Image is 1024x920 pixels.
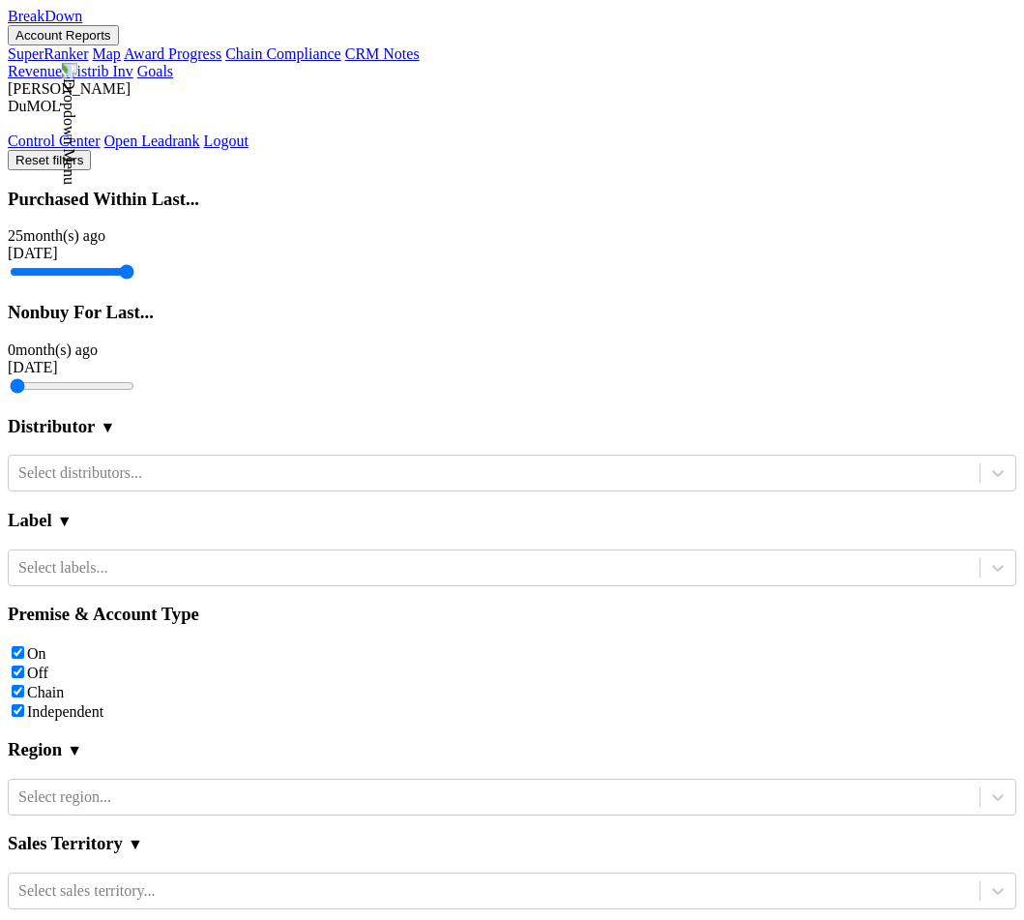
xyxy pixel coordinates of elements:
[27,665,48,681] label: Off
[8,133,1016,150] div: Dropdown Menu
[8,80,1016,98] div: [PERSON_NAME]
[27,703,103,720] label: Independent
[8,63,62,79] a: Revenue
[8,510,52,531] h3: Label
[8,739,62,760] h3: Region
[93,45,121,62] a: Map
[8,133,101,149] a: Control Center
[8,45,1016,63] div: Account Reports
[57,513,73,530] span: ▼
[8,98,61,114] span: DuMOL
[60,63,77,185] img: Dropdown Menu
[8,341,1016,359] div: 0 month(s) ago
[104,133,200,149] a: Open Leadrank
[8,227,1016,245] div: 25 month(s) ago
[27,645,46,662] label: On
[137,63,173,79] a: Goals
[124,45,221,62] a: Award Progress
[67,742,82,759] span: ▼
[100,419,115,436] span: ▼
[8,604,1016,625] h3: Premise & Account Type
[8,189,1016,210] h3: Purchased Within Last...
[66,63,133,79] a: Distrib Inv
[204,133,249,149] a: Logout
[8,8,82,24] a: BreakDown
[345,45,420,62] a: CRM Notes
[8,302,1016,323] h3: Nonbuy For Last...
[8,245,1016,262] div: [DATE]
[128,836,143,853] span: ▼
[8,359,1016,376] div: [DATE]
[8,416,95,437] h3: Distributor
[27,684,64,700] label: Chain
[8,25,119,45] button: Account Reports
[225,45,341,62] a: Chain Compliance
[8,150,91,170] button: Reset filters
[8,45,89,62] a: SuperRanker
[8,833,123,854] h3: Sales Territory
